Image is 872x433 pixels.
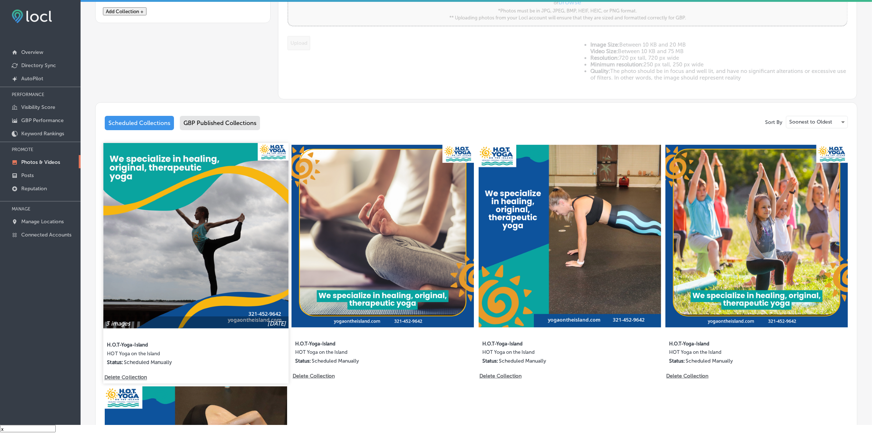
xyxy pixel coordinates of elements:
p: Scheduled Manually [686,358,733,364]
label: H.O.T-Yoga-Island [482,337,613,349]
p: Photos & Videos [21,159,60,165]
p: Reputation [21,186,47,192]
img: Collection thumbnail [665,145,848,327]
img: Collection thumbnail [479,145,661,327]
p: [DATE] [268,320,286,327]
label: HOT Yoga on the Island [669,349,800,358]
p: Manage Locations [21,219,64,225]
img: Collection thumbnail [292,145,474,327]
p: Status: [669,358,685,364]
p: Overview [21,49,43,55]
label: H.O.T-Yoga-Island [295,337,426,349]
p: Status: [107,359,123,365]
img: fda3e92497d09a02dc62c9cd864e3231.png [12,10,52,23]
p: Scheduled Manually [312,358,359,364]
p: Sort By [765,119,782,125]
p: Delete Collection [479,373,521,379]
label: H.O.T-Yoga-Island [669,337,800,349]
p: Status: [482,358,498,364]
p: Scheduled Manually [499,358,546,364]
p: Delete Collection [667,373,708,379]
label: HOT Yoga on the Island [295,349,426,358]
p: Keyword Rankings [21,131,64,137]
div: Scheduled Collections [105,116,174,130]
p: Connected Accounts [21,232,71,238]
p: Posts [21,172,34,179]
label: HOT Yoga on the Island [482,349,613,358]
p: Delete Collection [293,373,334,379]
p: Visibility Score [21,104,55,110]
p: GBP Performance [21,117,64,124]
img: Collection thumbnail [103,143,288,328]
p: Scheduled Manually [124,359,172,365]
p: Delete Collection [104,375,146,381]
p: Status: [295,358,311,364]
p: Soonest to Oldest [789,118,832,125]
div: GBP Published Collections [180,116,260,130]
p: AutoPilot [21,76,43,82]
div: Soonest to Oldest [786,116,847,128]
label: HOT Yoga on the Island [107,351,240,359]
button: Add Collection + [103,7,146,15]
label: H.O.T-Yoga-Island [107,338,240,351]
p: 3 images [106,320,130,327]
p: Directory Sync [21,62,56,69]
